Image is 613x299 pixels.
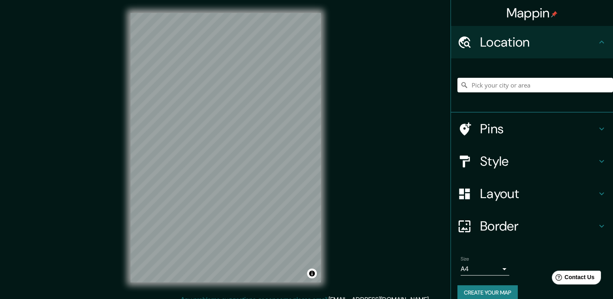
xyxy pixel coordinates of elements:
[461,256,469,263] label: Size
[506,5,558,21] h4: Mappin
[451,26,613,58] div: Location
[480,121,597,137] h4: Pins
[307,269,317,278] button: Toggle attribution
[451,145,613,177] div: Style
[451,177,613,210] div: Layout
[461,263,509,276] div: A4
[130,13,321,282] canvas: Map
[457,78,613,92] input: Pick your city or area
[480,218,597,234] h4: Border
[480,186,597,202] h4: Layout
[451,113,613,145] div: Pins
[480,153,597,169] h4: Style
[451,210,613,242] div: Border
[480,34,597,50] h4: Location
[551,11,557,17] img: pin-icon.png
[541,267,604,290] iframe: Help widget launcher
